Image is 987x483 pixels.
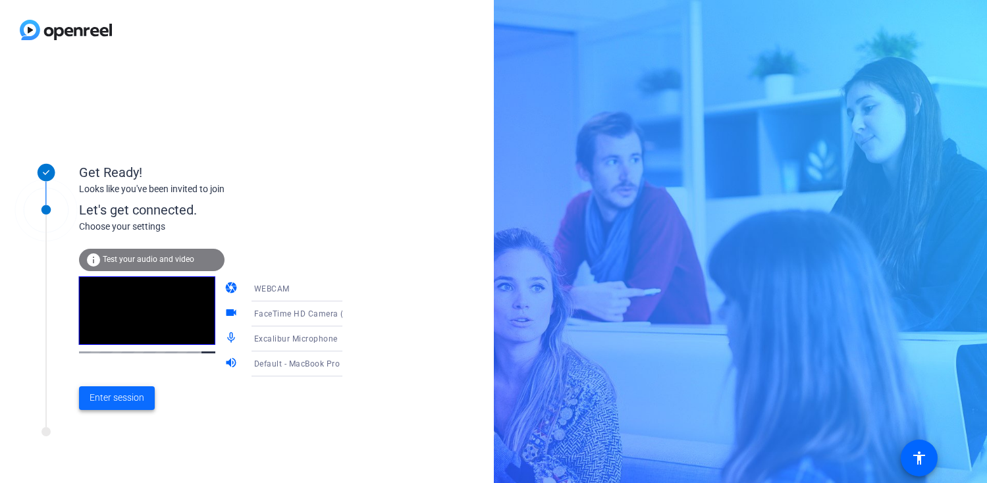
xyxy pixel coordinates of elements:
[79,220,369,234] div: Choose your settings
[79,182,342,196] div: Looks like you've been invited to join
[225,281,240,297] mat-icon: camera
[79,163,342,182] div: Get Ready!
[103,255,194,264] span: Test your audio and video
[86,252,101,268] mat-icon: info
[225,356,240,372] mat-icon: volume_up
[225,306,240,322] mat-icon: videocam
[79,386,155,410] button: Enter session
[254,284,290,293] span: WEBCAM
[79,200,369,220] div: Let's get connected.
[911,450,927,466] mat-icon: accessibility
[90,391,144,405] span: Enter session
[225,331,240,347] mat-icon: mic_none
[254,334,338,343] span: Excalibur Microphone
[254,308,394,318] span: FaceTime HD Camera (D288:[DATE])
[254,358,413,369] span: Default - MacBook Pro Speakers (Built-in)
